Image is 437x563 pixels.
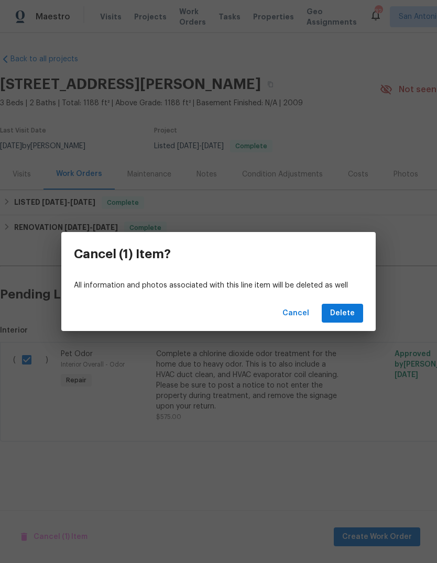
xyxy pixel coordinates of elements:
span: Cancel [282,307,309,320]
h3: Cancel (1) Item? [74,247,171,261]
p: All information and photos associated with this line item will be deleted as well [74,280,363,291]
button: Delete [322,304,363,323]
span: Delete [330,307,355,320]
button: Cancel [278,304,313,323]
